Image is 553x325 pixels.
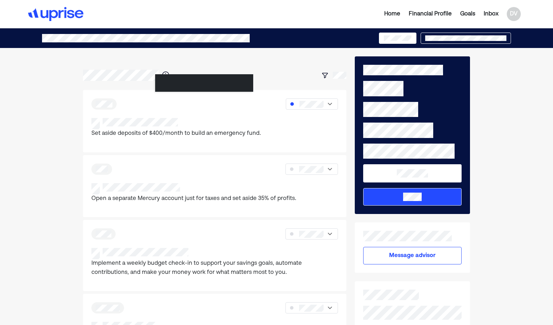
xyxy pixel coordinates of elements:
p: Set aside deposits of $400/month to build an emergency fund. [91,129,261,138]
p: Implement a weekly budget check-in to support your savings goals, automate contributions, and mak... [91,259,338,277]
div: Financial Profile [409,10,452,18]
div: Home [384,10,400,18]
div: Goals [460,10,475,18]
div: Inbox [484,10,498,18]
p: Open a separate Mercury account just for taxes and set aside 35% of profits. [91,194,296,203]
button: Message advisor [363,247,462,264]
div: DV [507,7,521,21]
